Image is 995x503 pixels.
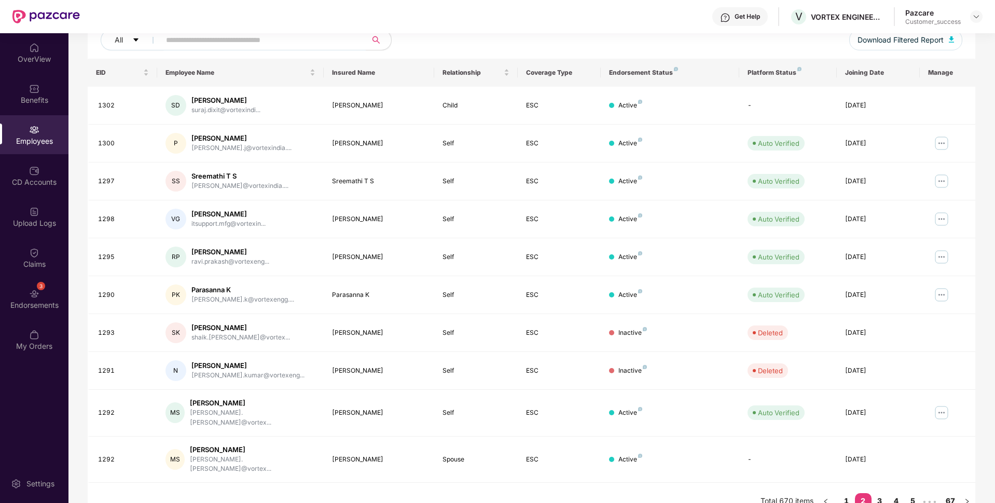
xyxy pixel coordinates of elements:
img: svg+xml;base64,PHN2ZyBpZD0iTXlfT3JkZXJzIiBkYXRhLW5hbWU9Ik15IE9yZGVycyIgeG1sbnM9Imh0dHA6Ly93d3cudz... [29,330,39,340]
div: ESC [526,139,592,148]
img: svg+xml;base64,PHN2ZyB4bWxucz0iaHR0cDovL3d3dy53My5vcmcvMjAwMC9zdmciIHdpZHRoPSI4IiBoZWlnaHQ9IjgiIH... [638,175,642,180]
img: svg+xml;base64,PHN2ZyB4bWxucz0iaHR0cDovL3d3dy53My5vcmcvMjAwMC9zdmciIHhtbG5zOnhsaW5rPSJodHRwOi8vd3... [949,36,954,43]
img: svg+xml;base64,PHN2ZyB4bWxucz0iaHR0cDovL3d3dy53My5vcmcvMjAwMC9zdmciIHdpZHRoPSI4IiBoZWlnaHQ9IjgiIH... [638,100,642,104]
img: svg+xml;base64,PHN2ZyBpZD0iSG9tZSIgeG1sbnM9Imh0dHA6Ly93d3cudzMub3JnLzIwMDAvc3ZnIiB3aWR0aD0iMjAiIG... [29,43,39,53]
div: PK [165,284,186,305]
div: [PERSON_NAME] [191,247,269,257]
div: 1298 [98,214,149,224]
div: [PERSON_NAME] [332,408,426,418]
span: Download Filtered Report [858,34,944,46]
div: ESC [526,176,592,186]
div: Self [443,139,509,148]
button: Allcaret-down [101,30,164,50]
div: Self [443,290,509,300]
th: Joining Date [837,59,920,87]
div: VG [165,209,186,229]
div: [DATE] [845,101,911,111]
div: MS [165,449,185,470]
div: [DATE] [845,366,911,376]
button: Download Filtered Report [849,30,962,50]
div: Active [618,214,642,224]
span: All [115,34,123,46]
div: [PERSON_NAME].[PERSON_NAME]@vortex... [190,408,315,428]
div: ESC [526,455,592,465]
div: MS [165,402,185,423]
div: ESC [526,328,592,338]
div: 1292 [98,455,149,465]
div: Auto Verified [758,176,799,186]
div: Self [443,214,509,224]
th: Relationship [434,59,517,87]
div: Active [618,290,642,300]
span: Relationship [443,69,501,77]
div: Sreemathi T S [332,176,426,186]
img: svg+xml;base64,PHN2ZyBpZD0iQmVuZWZpdHMiIHhtbG5zPSJodHRwOi8vd3d3LnczLm9yZy8yMDAwL3N2ZyIgd2lkdGg9Ij... [29,84,39,94]
img: svg+xml;base64,PHN2ZyB4bWxucz0iaHR0cDovL3d3dy53My5vcmcvMjAwMC9zdmciIHdpZHRoPSI4IiBoZWlnaHQ9IjgiIH... [638,407,642,411]
img: svg+xml;base64,PHN2ZyBpZD0iRW1wbG95ZWVzIiB4bWxucz0iaHR0cDovL3d3dy53My5vcmcvMjAwMC9zdmciIHdpZHRoPS... [29,125,39,135]
img: svg+xml;base64,PHN2ZyB4bWxucz0iaHR0cDovL3d3dy53My5vcmcvMjAwMC9zdmciIHdpZHRoPSI4IiBoZWlnaHQ9IjgiIH... [638,454,642,458]
img: svg+xml;base64,PHN2ZyBpZD0iRHJvcGRvd24tMzJ4MzIiIHhtbG5zPSJodHRwOi8vd3d3LnczLm9yZy8yMDAwL3N2ZyIgd2... [972,12,980,21]
div: 1290 [98,290,149,300]
div: ESC [526,214,592,224]
div: ESC [526,252,592,262]
div: Get Help [735,12,760,21]
div: [PERSON_NAME] [332,214,426,224]
div: Self [443,176,509,186]
div: [PERSON_NAME] [190,398,315,408]
span: EID [96,69,141,77]
div: 3 [37,282,45,290]
img: svg+xml;base64,PHN2ZyBpZD0iQ0RfQWNjb3VudHMiIGRhdGEtbmFtZT0iQ0QgQWNjb3VudHMiIHhtbG5zPSJodHRwOi8vd3... [29,166,39,176]
div: [PERSON_NAME] [190,445,315,455]
div: [PERSON_NAME] [191,133,292,143]
div: [PERSON_NAME] [332,252,426,262]
div: [DATE] [845,408,911,418]
div: 1292 [98,408,149,418]
div: Deleted [758,365,783,376]
div: Child [443,101,509,111]
img: manageButton [933,287,950,303]
div: itsupport.mfg@vortexin... [191,219,266,229]
button: search [366,30,392,50]
div: Self [443,328,509,338]
img: svg+xml;base64,PHN2ZyB4bWxucz0iaHR0cDovL3d3dy53My5vcmcvMjAwMC9zdmciIHdpZHRoPSI4IiBoZWlnaHQ9IjgiIH... [638,138,642,142]
div: Inactive [618,328,647,338]
div: [PERSON_NAME] [191,361,305,371]
div: ravi.prakash@vortexeng... [191,257,269,267]
span: Employee Name [165,69,308,77]
img: svg+xml;base64,PHN2ZyBpZD0iQ2xhaW0iIHhtbG5zPSJodHRwOi8vd3d3LnczLm9yZy8yMDAwL3N2ZyIgd2lkdGg9IjIwIi... [29,248,39,258]
th: Employee Name [157,59,324,87]
div: Parasanna K [191,285,294,295]
div: shaik.[PERSON_NAME]@vortex... [191,333,290,343]
div: N [165,360,186,381]
div: [PERSON_NAME].j@vortexindia.... [191,143,292,153]
img: manageButton [933,249,950,265]
div: Inactive [618,366,647,376]
img: svg+xml;base64,PHN2ZyB4bWxucz0iaHR0cDovL3d3dy53My5vcmcvMjAwMC9zdmciIHdpZHRoPSI4IiBoZWlnaHQ9IjgiIH... [638,289,642,293]
div: ESC [526,101,592,111]
div: Settings [23,479,58,489]
div: SS [165,171,186,192]
img: manageButton [933,404,950,421]
div: [PERSON_NAME] [332,139,426,148]
div: ESC [526,366,592,376]
div: Self [443,252,509,262]
div: [PERSON_NAME] [332,328,426,338]
div: RP [165,247,186,267]
div: Auto Verified [758,138,799,148]
div: Self [443,408,509,418]
div: Endorsement Status [609,69,731,77]
div: Sreemathi T S [191,171,288,181]
div: Pazcare [905,8,961,18]
div: P [165,133,186,154]
img: svg+xml;base64,PHN2ZyB4bWxucz0iaHR0cDovL3d3dy53My5vcmcvMjAwMC9zdmciIHdpZHRoPSI4IiBoZWlnaHQ9IjgiIH... [643,365,647,369]
div: [PERSON_NAME] [191,96,260,105]
div: Spouse [443,455,509,465]
div: Auto Verified [758,290,799,300]
img: svg+xml;base64,PHN2ZyB4bWxucz0iaHR0cDovL3d3dy53My5vcmcvMjAwMC9zdmciIHdpZHRoPSI4IiBoZWlnaHQ9IjgiIH... [674,67,678,71]
td: - [739,437,836,483]
div: Self [443,366,509,376]
th: Manage [920,59,975,87]
div: [PERSON_NAME] [191,209,266,219]
img: manageButton [933,173,950,189]
div: Auto Verified [758,252,799,262]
